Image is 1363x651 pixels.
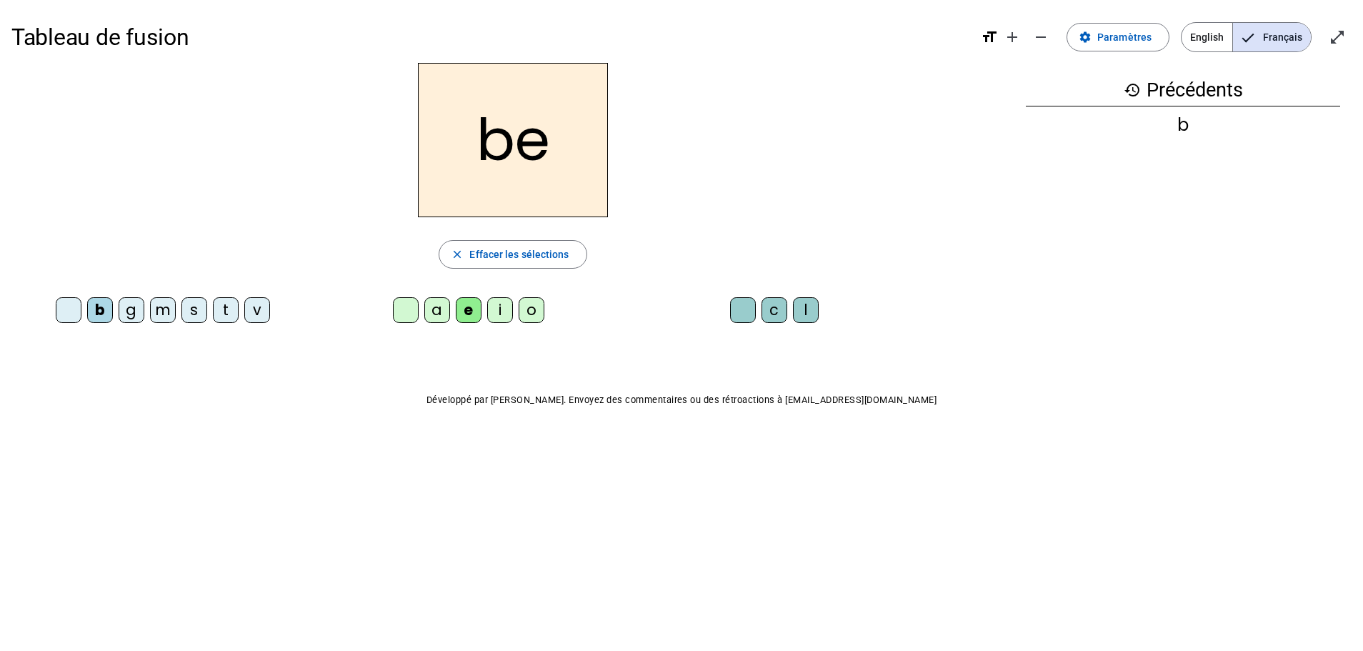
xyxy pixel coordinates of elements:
mat-icon: history [1124,81,1141,99]
button: Paramètres [1067,23,1169,51]
div: i [487,297,513,323]
div: l [793,297,819,323]
div: b [87,297,113,323]
h1: Tableau de fusion [11,14,969,60]
mat-icon: format_size [981,29,998,46]
div: c [762,297,787,323]
div: a [424,297,450,323]
div: o [519,297,544,323]
span: Paramètres [1097,29,1152,46]
h3: Précédents [1026,74,1340,106]
mat-icon: close [451,248,464,261]
div: m [150,297,176,323]
h2: be [418,63,608,217]
span: Effacer les sélections [469,246,569,263]
mat-icon: remove [1032,29,1049,46]
button: Diminuer la taille de la police [1027,23,1055,51]
div: g [119,297,144,323]
span: English [1182,23,1232,51]
span: Français [1233,23,1311,51]
div: v [244,297,270,323]
mat-icon: settings [1079,31,1092,44]
mat-button-toggle-group: Language selection [1181,22,1312,52]
div: s [181,297,207,323]
div: e [456,297,481,323]
mat-icon: open_in_full [1329,29,1346,46]
p: Développé par [PERSON_NAME]. Envoyez des commentaires ou des rétroactions à [EMAIL_ADDRESS][DOMAI... [11,392,1352,409]
button: Effacer les sélections [439,240,586,269]
mat-icon: add [1004,29,1021,46]
button: Augmenter la taille de la police [998,23,1027,51]
div: t [213,297,239,323]
button: Entrer en plein écran [1323,23,1352,51]
div: b [1026,116,1340,134]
